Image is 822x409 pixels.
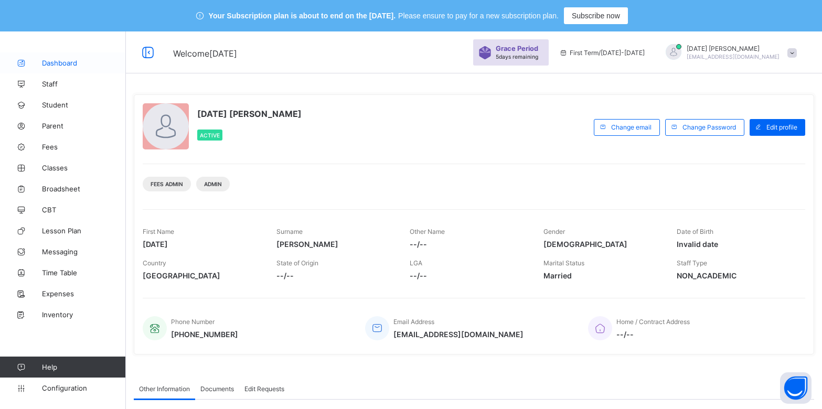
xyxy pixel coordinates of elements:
[543,271,661,280] span: Married
[42,80,126,88] span: Staff
[276,240,394,249] span: [PERSON_NAME]
[139,385,190,393] span: Other Information
[780,372,812,404] button: Open asap
[204,181,222,187] span: Admin
[766,123,797,131] span: Edit profile
[655,44,802,61] div: SundayAugustine
[143,259,166,267] span: Country
[173,48,237,59] span: Welcome [DATE]
[478,46,492,59] img: sticker-purple.71386a28dfed39d6af7621340158ba97.svg
[209,12,396,20] span: Your Subscription plan is about to end on the [DATE].
[244,385,284,393] span: Edit Requests
[42,164,126,172] span: Classes
[611,123,652,131] span: Change email
[197,109,302,119] span: [DATE] [PERSON_NAME]
[143,271,261,280] span: [GEOGRAPHIC_DATA]
[393,330,524,339] span: [EMAIL_ADDRESS][DOMAIN_NAME]
[42,185,126,193] span: Broadsheet
[42,59,126,67] span: Dashboard
[616,318,690,326] span: Home / Contract Address
[42,227,126,235] span: Lesson Plan
[276,228,303,235] span: Surname
[276,271,394,280] span: --/--
[677,259,707,267] span: Staff Type
[616,330,690,339] span: --/--
[42,268,126,277] span: Time Table
[410,259,422,267] span: LGA
[559,49,645,57] span: session/term information
[42,143,126,151] span: Fees
[143,240,261,249] span: [DATE]
[151,181,183,187] span: Fees Admin
[42,363,125,371] span: Help
[200,385,234,393] span: Documents
[687,53,780,60] span: [EMAIL_ADDRESS][DOMAIN_NAME]
[42,101,126,109] span: Student
[410,271,528,280] span: --/--
[677,228,713,235] span: Date of Birth
[393,318,434,326] span: Email Address
[42,384,125,392] span: Configuration
[543,259,584,267] span: Marital Status
[687,45,780,52] span: [DATE] [PERSON_NAME]
[410,240,528,249] span: --/--
[171,318,215,326] span: Phone Number
[143,228,174,235] span: First Name
[171,330,238,339] span: [PHONE_NUMBER]
[496,45,538,52] span: Grace Period
[682,123,736,131] span: Change Password
[543,240,661,249] span: [DEMOGRAPHIC_DATA]
[42,289,126,298] span: Expenses
[42,122,126,130] span: Parent
[42,247,126,256] span: Messaging
[276,259,318,267] span: State of Origin
[200,132,220,138] span: Active
[42,206,126,214] span: CBT
[398,12,559,20] span: Please ensure to pay for a new subscription plan.
[572,12,620,20] span: Subscribe now
[496,53,538,60] span: 5 days remaining
[677,271,795,280] span: NON_ACADEMIC
[410,228,445,235] span: Other Name
[42,310,126,319] span: Inventory
[677,240,795,249] span: Invalid date
[543,228,565,235] span: Gender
